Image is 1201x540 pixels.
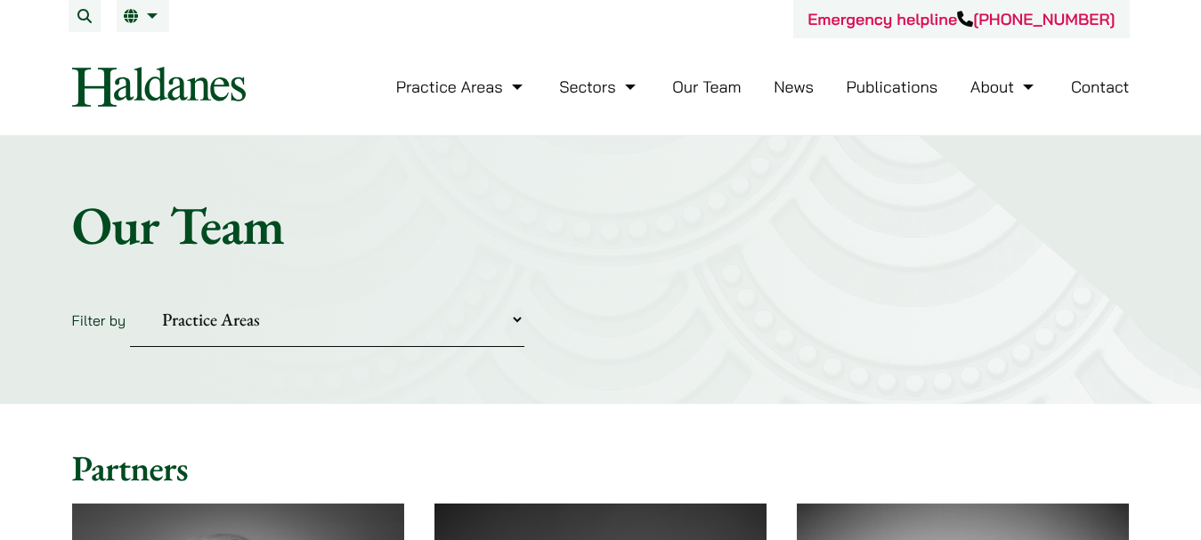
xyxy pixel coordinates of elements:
a: Publications [847,77,938,97]
img: Logo of Haldanes [72,67,246,107]
h1: Our Team [72,193,1130,257]
label: Filter by [72,311,126,329]
h2: Partners [72,447,1130,489]
a: Sectors [559,77,639,97]
a: About [970,77,1038,97]
a: News [774,77,814,97]
a: Emergency helpline[PHONE_NUMBER] [807,9,1115,29]
a: Practice Areas [396,77,527,97]
a: Our Team [672,77,741,97]
a: EN [124,9,162,23]
a: Contact [1071,77,1130,97]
